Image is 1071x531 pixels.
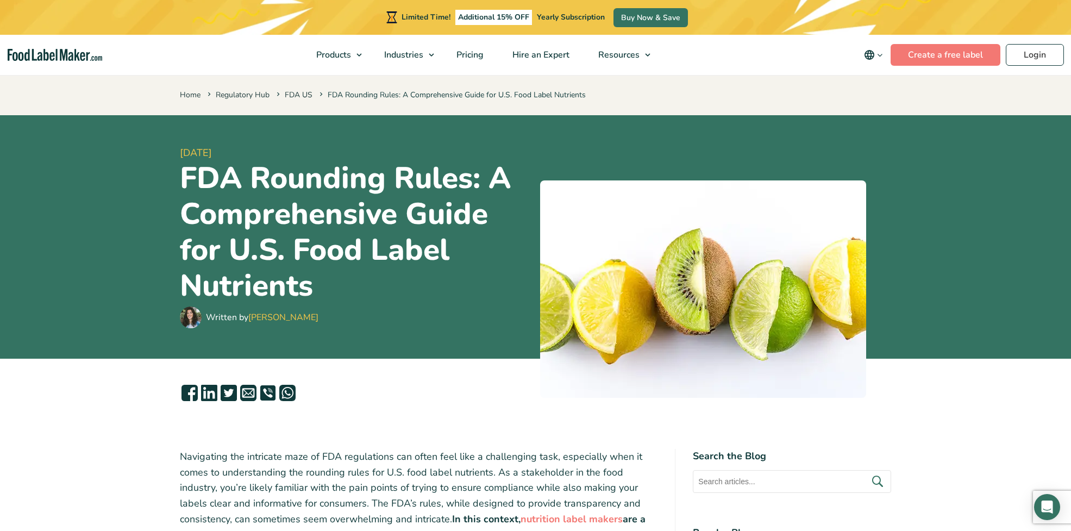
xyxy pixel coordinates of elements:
[509,49,571,61] span: Hire an Expert
[1006,44,1064,66] a: Login
[180,146,531,160] span: [DATE]
[537,12,605,22] span: Yearly Subscription
[285,90,312,100] a: FDA US
[180,90,201,100] a: Home
[442,35,496,75] a: Pricing
[891,44,1000,66] a: Create a free label
[317,90,586,100] span: FDA Rounding Rules: A Comprehensive Guide for U.S. Food Label Nutrients
[453,49,485,61] span: Pricing
[521,513,623,526] a: nutrition label makers
[248,311,318,323] a: [PERSON_NAME]
[313,49,352,61] span: Products
[216,90,270,100] a: Regulatory Hub
[1034,494,1060,520] div: Open Intercom Messenger
[370,35,440,75] a: Industries
[180,160,531,304] h1: FDA Rounding Rules: A Comprehensive Guide for U.S. Food Label Nutrients
[302,35,367,75] a: Products
[693,449,891,464] h4: Search the Blog
[455,10,532,25] span: Additional 15% OFF
[693,470,891,493] input: Search articles...
[452,513,521,526] strong: In this context,
[613,8,688,27] a: Buy Now & Save
[381,49,424,61] span: Industries
[206,311,318,323] font: Written by
[584,35,656,75] a: Resources
[595,49,641,61] span: Resources
[402,12,450,22] span: Limited Time!
[180,307,202,328] img: Maria Abi Hanna - Food Label Maker
[498,35,581,75] a: Hire an Expert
